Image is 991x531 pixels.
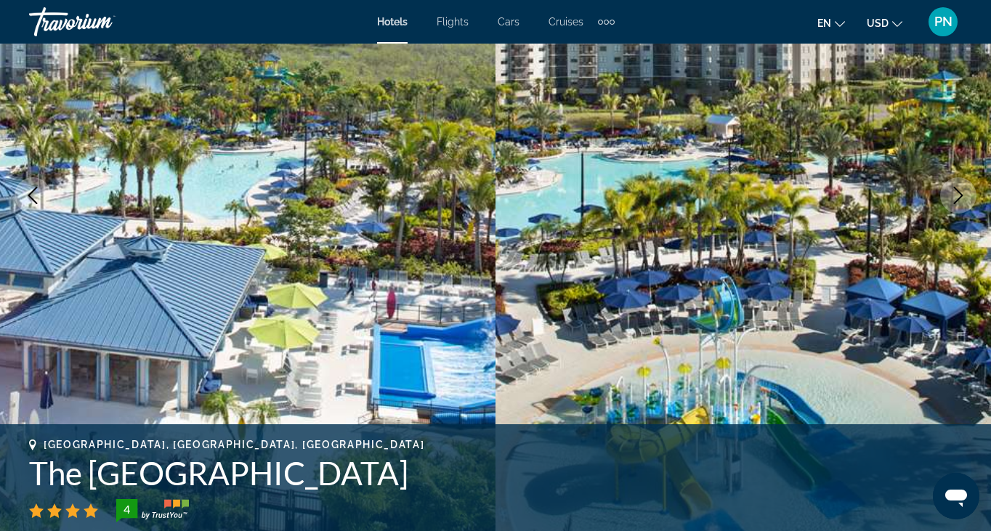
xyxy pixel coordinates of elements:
[817,12,845,33] button: Change language
[437,16,469,28] a: Flights
[15,177,51,214] button: Previous image
[549,16,583,28] a: Cruises
[116,499,189,522] img: trustyou-badge-hor.svg
[44,439,424,450] span: [GEOGRAPHIC_DATA], [GEOGRAPHIC_DATA], [GEOGRAPHIC_DATA]
[598,10,615,33] button: Extra navigation items
[867,12,902,33] button: Change currency
[29,3,174,41] a: Travorium
[377,16,408,28] a: Hotels
[867,17,889,29] span: USD
[112,500,141,518] div: 4
[924,7,962,37] button: User Menu
[498,16,519,28] a: Cars
[933,473,979,519] iframe: Button to launch messaging window
[817,17,831,29] span: en
[940,177,976,214] button: Next image
[934,15,952,29] span: PN
[29,454,962,492] h1: The [GEOGRAPHIC_DATA]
